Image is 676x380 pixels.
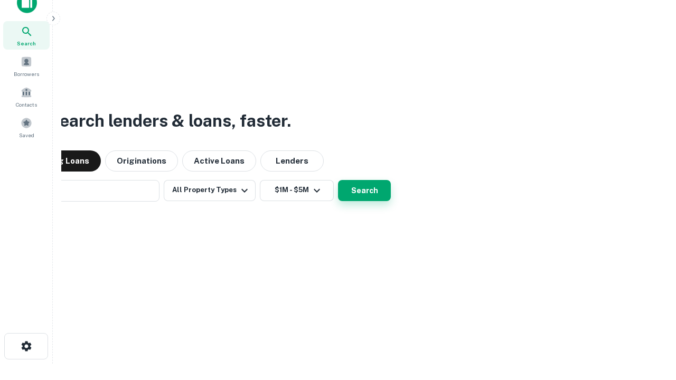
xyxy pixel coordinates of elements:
[164,180,256,201] button: All Property Types
[260,150,324,172] button: Lenders
[48,108,291,134] h3: Search lenders & loans, faster.
[14,70,39,78] span: Borrowers
[105,150,178,172] button: Originations
[17,39,36,47] span: Search
[3,82,50,111] a: Contacts
[338,180,391,201] button: Search
[182,150,256,172] button: Active Loans
[3,21,50,50] a: Search
[623,296,676,346] iframe: Chat Widget
[19,131,34,139] span: Saved
[260,180,334,201] button: $1M - $5M
[16,100,37,109] span: Contacts
[3,52,50,80] a: Borrowers
[3,113,50,141] a: Saved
